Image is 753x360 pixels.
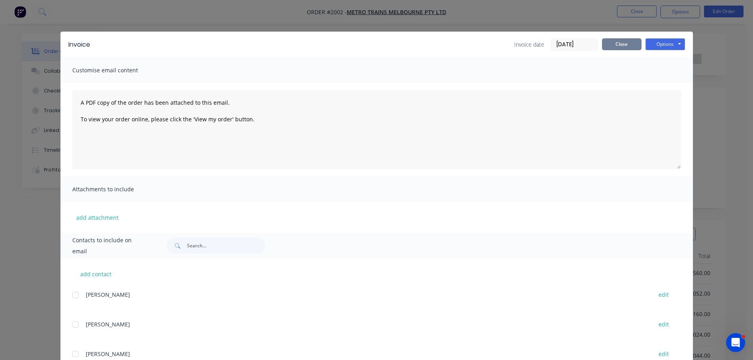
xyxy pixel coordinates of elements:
span: [PERSON_NAME] [86,350,130,358]
button: Close [602,38,642,50]
button: add contact [72,268,120,280]
button: Options [645,38,685,50]
button: add attachment [72,211,123,223]
span: [PERSON_NAME] [86,320,130,328]
button: edit [654,319,674,330]
button: edit [654,349,674,359]
textarea: A PDF copy of the order has been attached to this email. To view your order online, please click ... [72,90,681,169]
button: edit [654,289,674,300]
span: [PERSON_NAME] [86,291,130,298]
span: Contacts to include on email [72,235,147,257]
input: Search... [187,238,265,254]
iframe: Intercom live chat [726,333,745,352]
div: Invoice [68,40,90,49]
span: Customise email content [72,65,159,76]
span: Attachments to include [72,184,159,195]
span: Invoice date [514,40,544,49]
